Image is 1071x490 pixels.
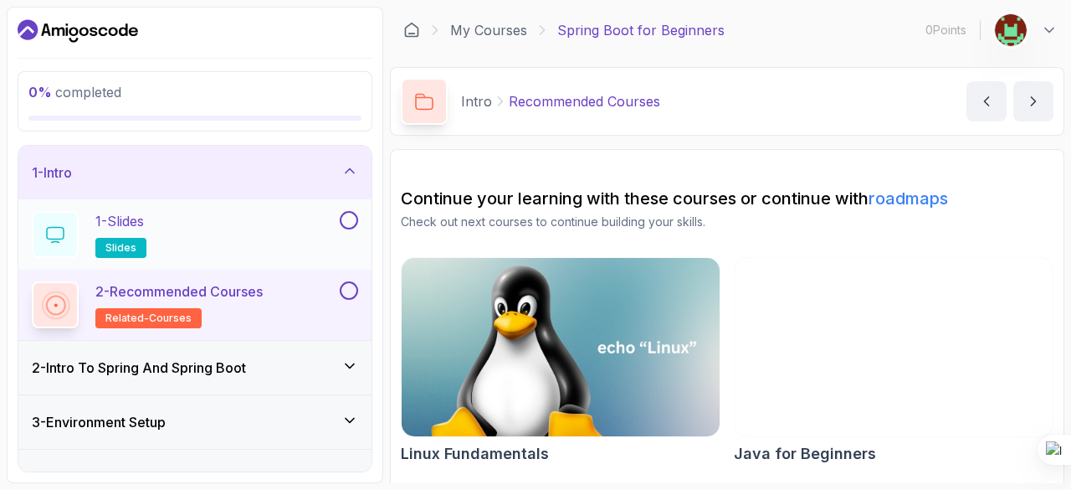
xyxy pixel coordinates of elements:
[18,18,138,44] a: Dashboard
[401,257,720,466] a: Linux Fundamentals cardLinux Fundamentals
[18,395,372,449] button: 3-Environment Setup
[401,442,549,466] h2: Linux Fundamentals
[401,214,1053,230] p: Check out next courses to continue building your skills.
[32,281,358,328] button: 2-Recommended Coursesrelated-courses
[105,312,192,325] span: related-courses
[735,258,1053,436] img: Java for Beginners card
[1013,81,1053,121] button: next content
[995,14,1027,46] img: user profile image
[28,84,52,101] span: 0 %
[18,146,372,199] button: 1-Intro
[557,20,725,40] p: Spring Boot for Beginners
[734,442,876,466] h2: Java for Beginners
[401,187,1053,210] h2: Continue your learning with these courses or continue with
[402,258,720,436] img: Linux Fundamentals card
[461,91,492,111] p: Intro
[32,358,246,378] h3: 2 - Intro To Spring And Spring Boot
[32,467,208,487] h3: 4 - Your First Spring Boot Api
[95,211,144,231] p: 1 - Slides
[734,257,1053,466] a: Java for Beginners cardJava for Beginners
[32,211,358,258] button: 1-Slidesslides
[32,162,72,183] h3: 1 - Intro
[28,84,121,101] span: completed
[869,188,948,209] a: roadmaps
[994,13,1058,47] button: user profile image
[966,81,1007,121] button: previous content
[925,22,966,39] p: 0 Points
[509,91,660,111] p: Recommended Courses
[18,341,372,395] button: 2-Intro To Spring And Spring Boot
[450,20,527,40] a: My Courses
[95,281,263,302] p: 2 - Recommended Courses
[403,22,420,39] a: Dashboard
[105,241,136,255] span: slides
[32,412,166,432] h3: 3 - Environment Setup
